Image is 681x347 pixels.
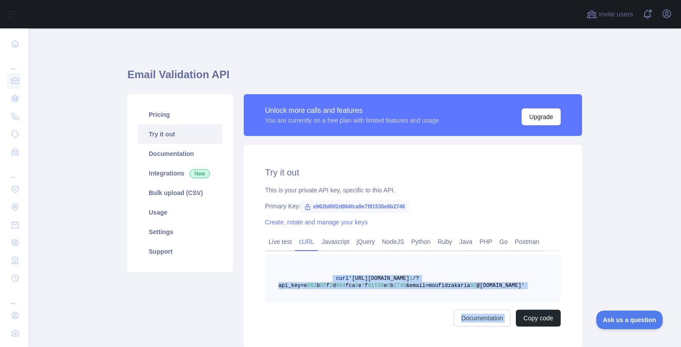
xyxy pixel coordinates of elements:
[348,275,409,282] span: '[URL][DOMAIN_NAME]
[364,283,368,289] span: f
[138,144,222,164] a: Documentation
[496,235,511,249] a: Go
[454,310,511,327] a: Documentation
[320,283,326,289] span: 65
[599,9,633,20] span: Invite users
[336,283,346,289] span: 864
[477,283,525,289] span: @[DOMAIN_NAME]'
[329,283,333,289] span: 2
[265,166,561,179] h2: Try it out
[127,68,582,89] h1: Email Validation API
[522,108,561,125] button: Upgrade
[317,283,320,289] span: b
[456,235,476,249] a: Java
[138,222,222,242] a: Settings
[353,235,378,249] a: jQuery
[190,169,210,178] span: New
[265,105,439,116] div: Unlock more calls and features
[336,275,349,282] span: curl
[393,283,406,289] span: 2746
[434,235,456,249] a: Ruby
[585,7,635,21] button: Invite users
[265,219,368,226] a: Create, rotate and manage your keys
[265,186,561,195] div: This is your private API key, specific to this API.
[318,235,353,249] a: Javascript
[355,283,358,289] span: 9
[307,283,317,289] span: 962
[378,235,408,249] a: NodeJS
[387,283,390,289] span: 6
[384,283,387,289] span: e
[295,235,318,249] a: cURL
[265,116,439,125] div: You are currently on a free plan with limited features and usage
[511,235,543,249] a: Postman
[390,283,393,289] span: b
[7,162,21,179] div: ...
[358,283,361,289] span: e
[368,283,384,289] span: 91530
[138,183,222,203] a: Bulk upload (CSV)
[138,105,222,124] a: Pricing
[265,202,561,211] div: Primary Key:
[409,275,412,282] span: 1
[138,164,222,183] a: Integrations New
[470,283,476,289] span: 92
[345,283,355,289] span: fca
[333,283,336,289] span: d
[7,53,21,71] div: ...
[7,288,21,306] div: ...
[596,311,663,329] iframe: Toggle Customer Support
[138,124,222,144] a: Try it out
[301,200,409,213] span: e962b65f2d864fca9e7f91530e6b2746
[406,283,470,289] span: &email=moufidzakaria
[476,235,496,249] a: PHP
[326,283,329,289] span: f
[516,310,561,327] button: Copy code
[138,203,222,222] a: Usage
[361,283,364,289] span: 7
[265,235,295,249] a: Live test
[408,235,434,249] a: Python
[138,242,222,261] a: Support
